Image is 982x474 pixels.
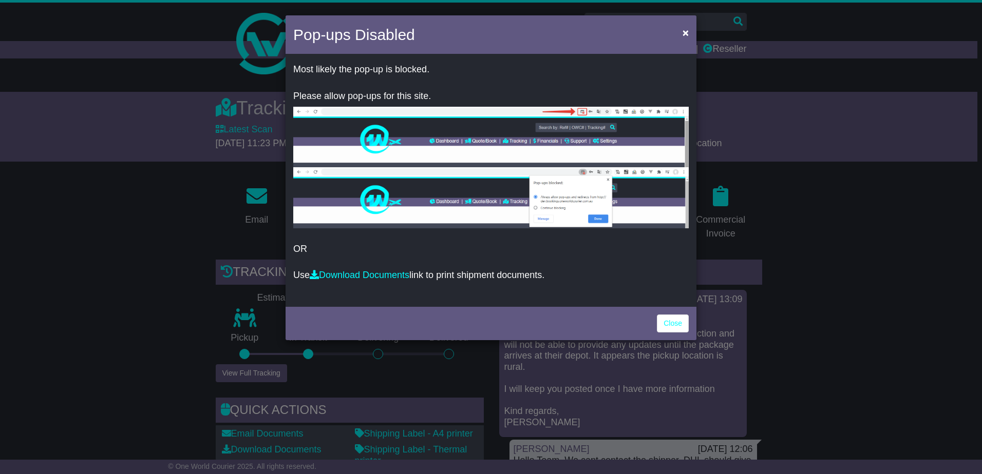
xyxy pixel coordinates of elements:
[293,23,415,46] h4: Pop-ups Disabled
[677,22,694,43] button: Close
[683,27,689,38] span: ×
[293,64,689,75] p: Most likely the pop-up is blocked.
[293,107,689,167] img: allow-popup-1.png
[293,167,689,228] img: allow-popup-2.png
[293,270,689,281] p: Use link to print shipment documents.
[286,56,696,304] div: OR
[657,314,689,332] a: Close
[293,91,689,102] p: Please allow pop-ups for this site.
[310,270,409,280] a: Download Documents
